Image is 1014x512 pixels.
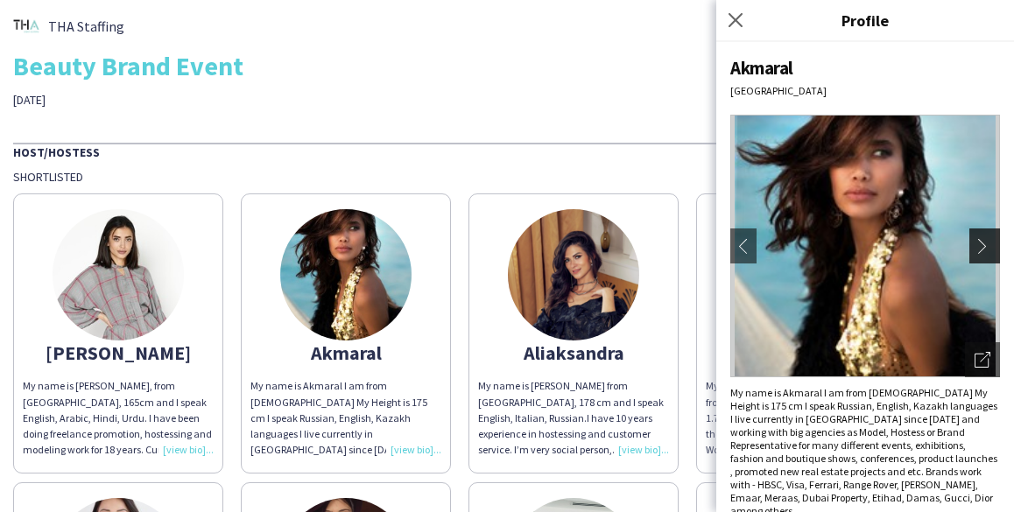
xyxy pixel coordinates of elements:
div: Host/Hostess [13,143,1001,160]
div: [PERSON_NAME] [23,345,214,361]
div: My name is [PERSON_NAME], from [GEOGRAPHIC_DATA], 165cm and I speak English, Arabic, Hindi, Urdu.... [23,378,214,458]
div: Open photos pop-in [965,342,1000,377]
div: [PERSON_NAME] [706,345,897,361]
img: Crew avatar or photo [730,115,1000,377]
div: [GEOGRAPHIC_DATA] [730,84,1000,97]
img: thumb-65aa2df93c2ff.jpeg [53,209,184,340]
div: Beauty Brand Event [13,53,1001,79]
img: thumb-6569067193249.png [508,209,639,340]
div: Akmaral [730,56,1000,80]
div: My name is [PERSON_NAME] from [GEOGRAPHIC_DATA], 178 cm and I speak English, Italian, Russian.I h... [478,378,669,458]
img: thumb-ef3d73f1-cdfe-4bb9-83c3-adfe81583702.png [13,13,39,39]
h3: Profile [716,9,1014,32]
div: [DATE] [13,92,359,108]
div: My name is Akmaral I am from [DEMOGRAPHIC_DATA] My Height is 175 cm I speak Russian, English, Kaz... [250,378,441,458]
div: My name is [PERSON_NAME], and I am from [DEMOGRAPHIC_DATA]. My height is 1.75cm. I am a person wh... [706,378,897,458]
div: Aliaksandra [478,345,669,361]
img: thumb-5fa97999aec46.jpg [280,209,412,340]
span: THA Staffing [48,18,124,34]
div: Shortlisted [13,169,1001,185]
div: Akmaral [250,345,441,361]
